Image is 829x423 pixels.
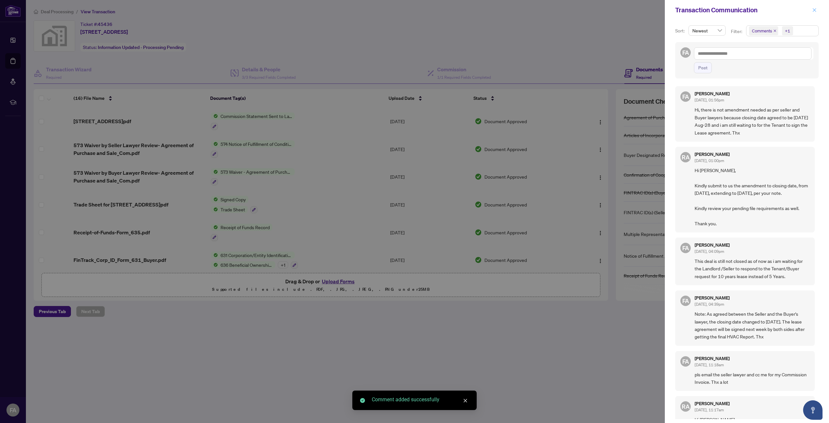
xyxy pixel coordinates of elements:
[372,396,469,404] div: Comment added successfully
[675,5,810,15] div: Transaction Communication
[695,302,724,307] span: [DATE], 04:39pm
[695,407,724,412] span: [DATE], 11:17am
[695,356,730,361] h5: [PERSON_NAME]
[695,243,730,247] h5: [PERSON_NAME]
[803,400,823,420] button: Open asap
[695,310,810,341] span: Note: As agreed between the Seller and the Buyer's lawyer, the closing date changed to [DATE]. Th...
[773,29,777,32] span: close
[695,91,730,96] h5: [PERSON_NAME]
[695,167,810,227] span: Hi [PERSON_NAME], Kindly submit to us the amendment to closing date, from [DATE], extending to [D...
[695,362,724,367] span: [DATE], 11:18am
[682,296,689,305] span: FA
[682,48,689,57] span: FA
[695,401,730,406] h5: [PERSON_NAME]
[752,28,772,34] span: Comments
[695,257,810,280] span: This deal is still not closed as of now as i am waiting for the Landlord /Seller to respond to th...
[785,28,790,34] div: +1
[731,28,743,35] p: Filter:
[682,153,690,162] span: RA
[692,26,722,35] span: Newest
[695,296,730,300] h5: [PERSON_NAME]
[695,152,730,157] h5: [PERSON_NAME]
[462,397,469,404] a: Close
[695,106,810,136] span: Hi, there is not amendment needed as per seller and Buyer lawyers because closing date agreed to ...
[682,402,690,411] span: RA
[749,26,778,35] span: Comments
[695,158,724,163] span: [DATE], 01:00pm
[360,398,365,403] span: check-circle
[675,27,686,34] p: Sort:
[695,98,724,102] span: [DATE], 01:56pm
[682,92,689,101] span: FA
[682,243,689,253] span: FA
[812,8,817,12] span: close
[695,371,810,386] span: pls email the seller lawyer and cc me for my Commission Invoice. Thx a lot
[463,398,468,403] span: close
[682,357,689,366] span: FA
[694,62,712,73] button: Post
[695,249,724,254] span: [DATE], 04:09pm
